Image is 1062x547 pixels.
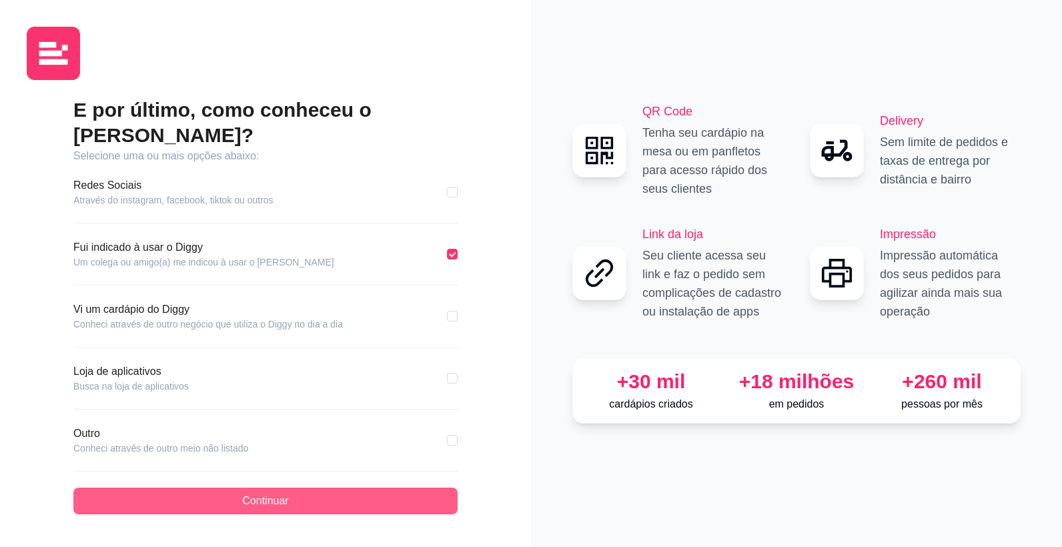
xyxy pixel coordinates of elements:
article: Conheci através de outro meio não listado [73,442,248,455]
p: Sem limite de pedidos e taxas de entrega por distância e bairro [880,133,1021,189]
p: Impressão automática dos seus pedidos para agilizar ainda mais sua operação [880,246,1021,321]
article: Busca na loja de aplicativos [73,380,189,393]
h2: QR Code [642,102,783,121]
article: Através do instagram, facebook, tiktok ou outros [73,193,274,207]
h2: Impressão [880,225,1021,243]
article: Fui indicado à usar o Diggy [73,239,334,255]
span: Continuar [242,493,288,509]
h2: E por último, como conheceu o [PERSON_NAME]? [73,97,458,148]
article: Conheci através de outro negócio que utiliza o Diggy no dia a dia [73,318,343,331]
article: Redes Sociais [73,177,274,193]
article: Um colega ou amigo(a) me indicou à usar o [PERSON_NAME] [73,255,334,269]
p: em pedidos [729,396,864,412]
article: Outro [73,426,248,442]
div: +260 mil [875,370,1009,394]
p: pessoas por mês [875,396,1009,412]
div: +18 milhões [729,370,864,394]
div: +30 mil [584,370,718,394]
h2: Delivery [880,111,1021,130]
p: Tenha seu cardápio na mesa ou em panfletos para acesso rápido dos seus clientes [642,123,783,198]
button: Continuar [73,488,458,514]
h2: Link da loja [642,225,783,243]
img: logo [27,27,80,80]
p: Seu cliente acessa seu link e faz o pedido sem complicações de cadastro ou instalação de apps [642,246,783,321]
article: Vi um cardápio do Diggy [73,302,343,318]
p: cardápios criados [584,396,718,412]
article: Selecione uma ou mais opções abaixo: [73,148,458,164]
article: Loja de aplicativos [73,364,189,380]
